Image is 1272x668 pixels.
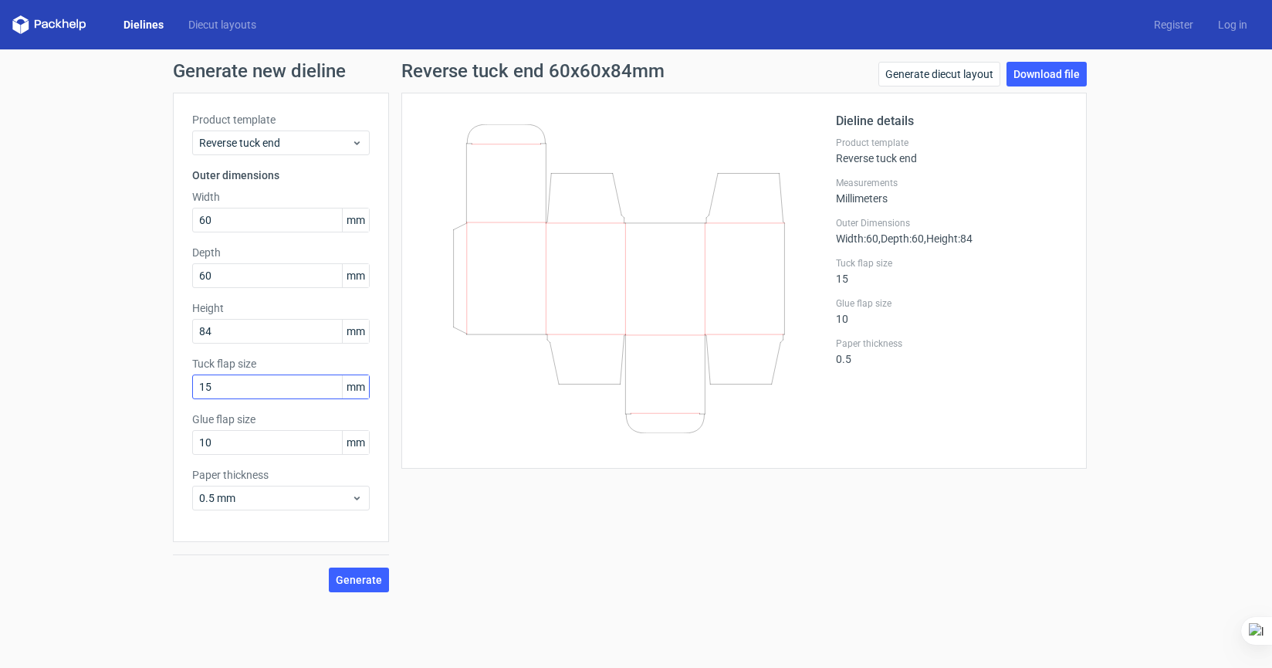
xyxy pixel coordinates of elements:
[192,467,370,483] label: Paper thickness
[836,177,1067,189] label: Measurements
[836,337,1067,365] div: 0.5
[336,575,382,585] span: Generate
[192,112,370,127] label: Product template
[401,62,665,80] h1: Reverse tuck end 60x60x84mm
[173,62,1099,80] h1: Generate new dieline
[192,356,370,371] label: Tuck flap size
[836,257,1067,285] div: 15
[1206,17,1260,32] a: Log in
[878,232,924,245] span: , Depth : 60
[111,17,176,32] a: Dielines
[192,412,370,427] label: Glue flap size
[836,217,1067,229] label: Outer Dimensions
[924,232,973,245] span: , Height : 84
[836,232,878,245] span: Width : 60
[836,297,1067,325] div: 10
[199,135,351,151] span: Reverse tuck end
[176,17,269,32] a: Diecut layouts
[192,168,370,183] h3: Outer dimensions
[192,189,370,205] label: Width
[836,112,1067,131] h2: Dieline details
[342,375,369,398] span: mm
[1006,62,1087,86] a: Download file
[836,137,1067,149] label: Product template
[836,257,1067,270] label: Tuck flap size
[878,62,1000,86] a: Generate diecut layout
[192,300,370,316] label: Height
[329,568,389,592] button: Generate
[342,264,369,287] span: mm
[836,137,1067,164] div: Reverse tuck end
[836,337,1067,350] label: Paper thickness
[836,297,1067,310] label: Glue flap size
[342,431,369,454] span: mm
[836,177,1067,205] div: Millimeters
[1142,17,1206,32] a: Register
[342,320,369,343] span: mm
[199,490,351,506] span: 0.5 mm
[342,209,369,232] span: mm
[192,245,370,260] label: Depth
